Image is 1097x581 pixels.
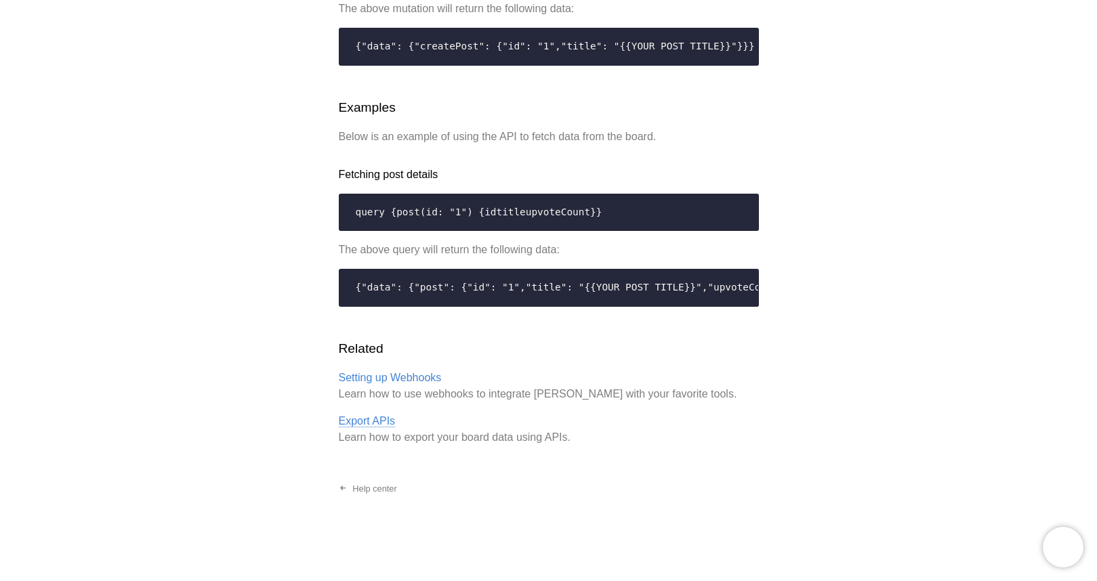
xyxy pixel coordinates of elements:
[339,1,759,17] p: The above mutation will return the following data:
[356,41,362,51] span: {
[348,275,750,301] code: "data": { "post": { "id": "1", "title": "{{YOUR POST TITLE}}", "upvoteCount": 1 } } }
[328,478,408,500] a: Help center
[339,339,759,359] h2: Related
[356,207,397,217] span: query {
[339,129,759,145] p: Below is an example of using the API to fetch data from the board.
[348,200,750,225] code: post( id: "1" ) { id title upvoteCount } }
[348,34,750,60] code: "data": { "createPost": { "id": "1", "title": "{{YOUR POST TITLE}}" } } }
[339,370,759,402] p: Learn how to use webhooks to integrate [PERSON_NAME] with your favorite tools.
[339,372,442,383] a: Setting up Webhooks
[339,413,759,446] p: Learn how to export your board data using APIs.
[339,98,759,118] h2: Examples
[1043,527,1083,567] iframe: Chatra live chat
[356,282,362,293] span: {
[339,415,396,427] a: Export APIs
[339,242,759,258] p: The above query will return the following data:
[339,167,759,183] h3: Fetching post details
